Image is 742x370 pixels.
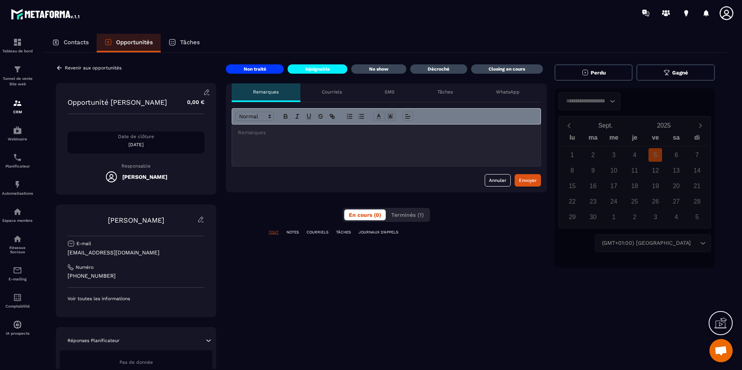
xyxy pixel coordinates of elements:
[428,66,449,72] p: Décroché
[336,230,351,235] p: TÂCHES
[161,34,208,52] a: Tâches
[76,240,91,247] p: E-mail
[344,209,386,220] button: En cours (0)
[64,39,89,46] p: Contacts
[2,147,33,174] a: schedulerschedulerPlanificateur
[2,49,33,53] p: Tableau de bord
[13,234,22,244] img: social-network
[305,66,330,72] p: injoignable
[437,89,453,95] p: Tâches
[68,337,120,344] p: Réponses Planificateur
[11,7,81,21] img: logo
[2,137,33,141] p: Webinaire
[2,59,33,93] a: formationformationTunnel de vente Site web
[244,66,266,72] p: Non traité
[13,207,22,216] img: automations
[68,98,167,106] p: Opportunité [PERSON_NAME]
[2,93,33,120] a: formationformationCRM
[2,110,33,114] p: CRM
[286,230,299,235] p: NOTES
[13,126,22,135] img: automations
[13,65,22,74] img: formation
[13,38,22,47] img: formation
[68,249,205,256] p: [EMAIL_ADDRESS][DOMAIN_NAME]
[709,339,733,362] a: Ouvrir le chat
[2,246,33,254] p: Réseaux Sociaux
[179,95,205,110] p: 0,00 €
[385,89,395,95] p: SMS
[68,133,205,140] p: Date de clôture
[44,34,97,52] a: Contacts
[2,174,33,201] a: automationsautomationsAutomatisations
[97,34,161,52] a: Opportunités
[13,293,22,302] img: accountant
[515,174,541,187] button: Envoyer
[519,176,537,184] div: Envoyer
[307,230,328,235] p: COURRIELS
[2,331,33,335] p: IA prospects
[116,39,153,46] p: Opportunités
[2,76,33,87] p: Tunnel de vente Site web
[489,66,525,72] p: Closing en cours
[485,174,511,187] button: Annuler
[387,209,428,220] button: Terminés (1)
[359,230,398,235] p: JOURNAUX D'APPELS
[76,264,94,270] p: Numéro
[122,174,167,180] h5: [PERSON_NAME]
[13,266,22,275] img: email
[2,201,33,228] a: automationsautomationsEspace membre
[13,99,22,108] img: formation
[2,260,33,287] a: emailemailE-mailing
[2,120,33,147] a: automationsautomationsWebinaire
[269,230,279,235] p: TOUT
[555,64,633,81] button: Perdu
[349,212,381,218] span: En cours (0)
[2,304,33,308] p: Comptabilité
[2,277,33,281] p: E-mailing
[2,287,33,314] a: accountantaccountantComptabilité
[369,66,388,72] p: No show
[180,39,200,46] p: Tâches
[253,89,279,95] p: Remarques
[2,164,33,168] p: Planificateur
[636,64,715,81] button: Gagné
[108,216,164,224] a: [PERSON_NAME]
[2,218,33,223] p: Espace membre
[68,296,205,302] p: Voir toutes les informations
[68,142,205,148] p: [DATE]
[672,70,688,76] span: Gagné
[68,272,205,280] p: [PHONE_NUMBER]
[13,153,22,162] img: scheduler
[391,212,424,218] span: Terminés (1)
[68,163,205,169] p: Responsable
[13,180,22,189] img: automations
[322,89,342,95] p: Courriels
[120,360,153,365] span: Pas de donnée
[65,65,121,71] p: Revenir aux opportunités
[13,320,22,329] img: automations
[591,70,606,76] span: Perdu
[2,228,33,260] a: social-networksocial-networkRéseaux Sociaux
[2,32,33,59] a: formationformationTableau de bord
[496,89,520,95] p: WhatsApp
[2,191,33,195] p: Automatisations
